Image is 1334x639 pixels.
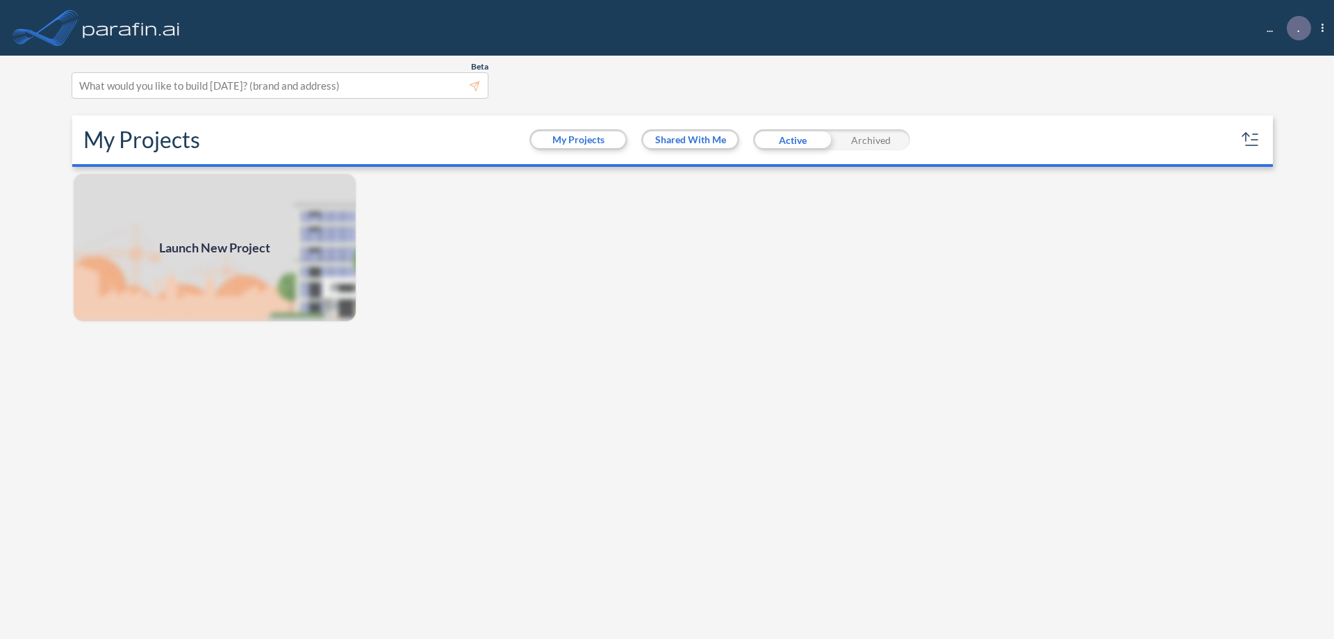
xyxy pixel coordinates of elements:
[159,238,270,257] span: Launch New Project
[832,129,910,150] div: Archived
[471,61,488,72] span: Beta
[1246,16,1324,40] div: ...
[72,172,357,323] a: Launch New Project
[1297,22,1300,34] p: .
[72,172,357,323] img: add
[753,129,832,150] div: Active
[1240,129,1262,151] button: sort
[83,127,200,153] h2: My Projects
[643,131,737,148] button: Shared With Me
[80,14,183,42] img: logo
[532,131,625,148] button: My Projects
